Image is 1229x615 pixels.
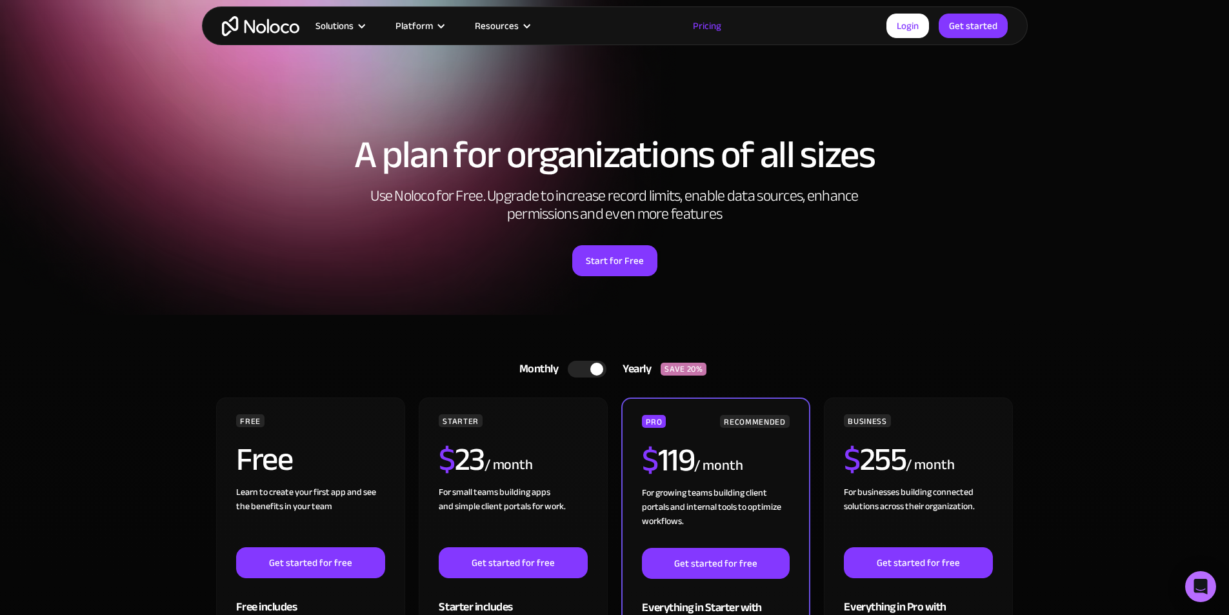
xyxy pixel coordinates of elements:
[236,414,265,427] div: FREE
[236,485,385,547] div: Learn to create your first app and see the benefits in your team ‍
[939,14,1008,38] a: Get started
[642,548,789,579] a: Get started for free
[395,17,433,34] div: Platform
[844,429,860,490] span: $
[222,16,299,36] a: home
[439,414,482,427] div: STARTER
[844,443,906,476] h2: 255
[844,547,992,578] a: Get started for free
[606,359,661,379] div: Yearly
[642,444,694,476] h2: 119
[661,363,706,376] div: SAVE 20%
[315,17,354,34] div: Solutions
[906,455,954,476] div: / month
[379,17,459,34] div: Platform
[503,359,568,379] div: Monthly
[357,187,873,223] h2: Use Noloco for Free. Upgrade to increase record limits, enable data sources, enhance permissions ...
[439,485,587,547] div: For small teams building apps and simple client portals for work. ‍
[299,17,379,34] div: Solutions
[642,430,658,490] span: $
[642,415,666,428] div: PRO
[485,455,533,476] div: / month
[694,456,743,476] div: / month
[886,14,929,38] a: Login
[475,17,519,34] div: Resources
[720,415,789,428] div: RECOMMENDED
[677,17,737,34] a: Pricing
[439,443,485,476] h2: 23
[844,414,890,427] div: BUSINESS
[439,547,587,578] a: Get started for free
[236,443,292,476] h2: Free
[236,547,385,578] a: Get started for free
[215,136,1015,174] h1: A plan for organizations of all sizes
[572,245,657,276] a: Start for Free
[439,429,455,490] span: $
[459,17,545,34] div: Resources
[642,486,789,548] div: For growing teams building client portals and internal tools to optimize workflows.
[844,485,992,547] div: For businesses building connected solutions across their organization. ‍
[1185,571,1216,602] div: Open Intercom Messenger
